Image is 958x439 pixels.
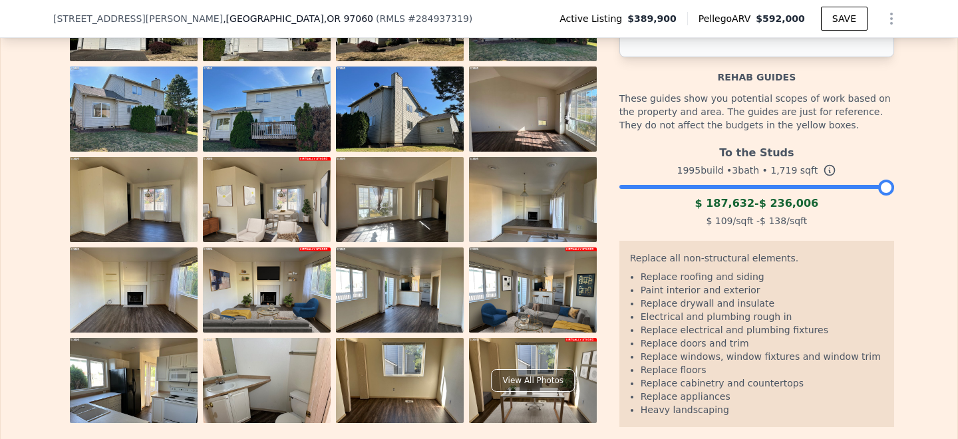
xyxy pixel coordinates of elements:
[878,5,905,32] button: Show Options
[641,297,883,310] li: Replace drywall and insulate
[203,247,331,343] img: Property Photo 14
[695,197,754,210] span: $ 187,632
[70,338,198,434] img: Property Photo 17
[324,13,373,24] span: , OR 97060
[559,12,627,25] span: Active Listing
[641,350,883,363] li: Replace windows, window fixtures and window trim
[821,7,868,31] button: SAVE
[336,67,464,162] img: Property Photo 7
[706,216,732,226] span: $ 109
[699,12,756,25] span: Pellego ARV
[641,310,883,323] li: Electrical and plumbing rough in
[760,216,786,226] span: $ 138
[619,161,894,180] div: 1995 build • 3 bath • sqft
[630,251,883,270] div: Replace all non-structural elements.
[759,197,819,210] span: $ 236,006
[641,363,883,376] li: Replace floors
[641,376,883,390] li: Replace cabinetry and countertops
[336,157,464,253] img: Property Photo 11
[641,390,883,403] li: Replace appliances
[469,67,597,162] img: Property Photo 8
[203,338,331,434] img: Property Photo 18
[469,338,597,434] img: Property Photo 20
[641,270,883,283] li: Replace roofing and siding
[70,157,198,253] img: Property Photo 9
[770,165,797,176] span: 1,719
[336,338,464,434] img: Property Photo 19
[641,403,883,416] li: Heavy landscaping
[203,157,331,253] img: Property Photo 10
[70,247,198,343] img: Property Photo 13
[376,12,472,25] div: ( )
[619,57,894,84] div: Rehab guides
[203,67,331,162] img: Property Photo 6
[53,12,223,25] span: [STREET_ADDRESS][PERSON_NAME]
[379,13,405,24] span: RMLS
[641,323,883,337] li: Replace electrical and plumbing fixtures
[492,369,575,392] div: View All Photos
[619,84,894,140] div: These guides show you potential scopes of work based on the property and area. The guides are jus...
[619,140,894,161] div: To the Studs
[641,283,883,297] li: Paint interior and exterior
[408,13,469,24] span: # 284937319
[223,12,373,25] span: , [GEOGRAPHIC_DATA]
[70,67,198,162] img: Property Photo 5
[619,196,894,212] div: -
[336,247,464,343] img: Property Photo 15
[627,12,677,25] span: $389,900
[469,247,597,343] img: Property Photo 16
[756,13,805,24] span: $592,000
[469,157,597,253] img: Property Photo 12
[641,337,883,350] li: Replace doors and trim
[619,212,894,230] div: /sqft - /sqft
